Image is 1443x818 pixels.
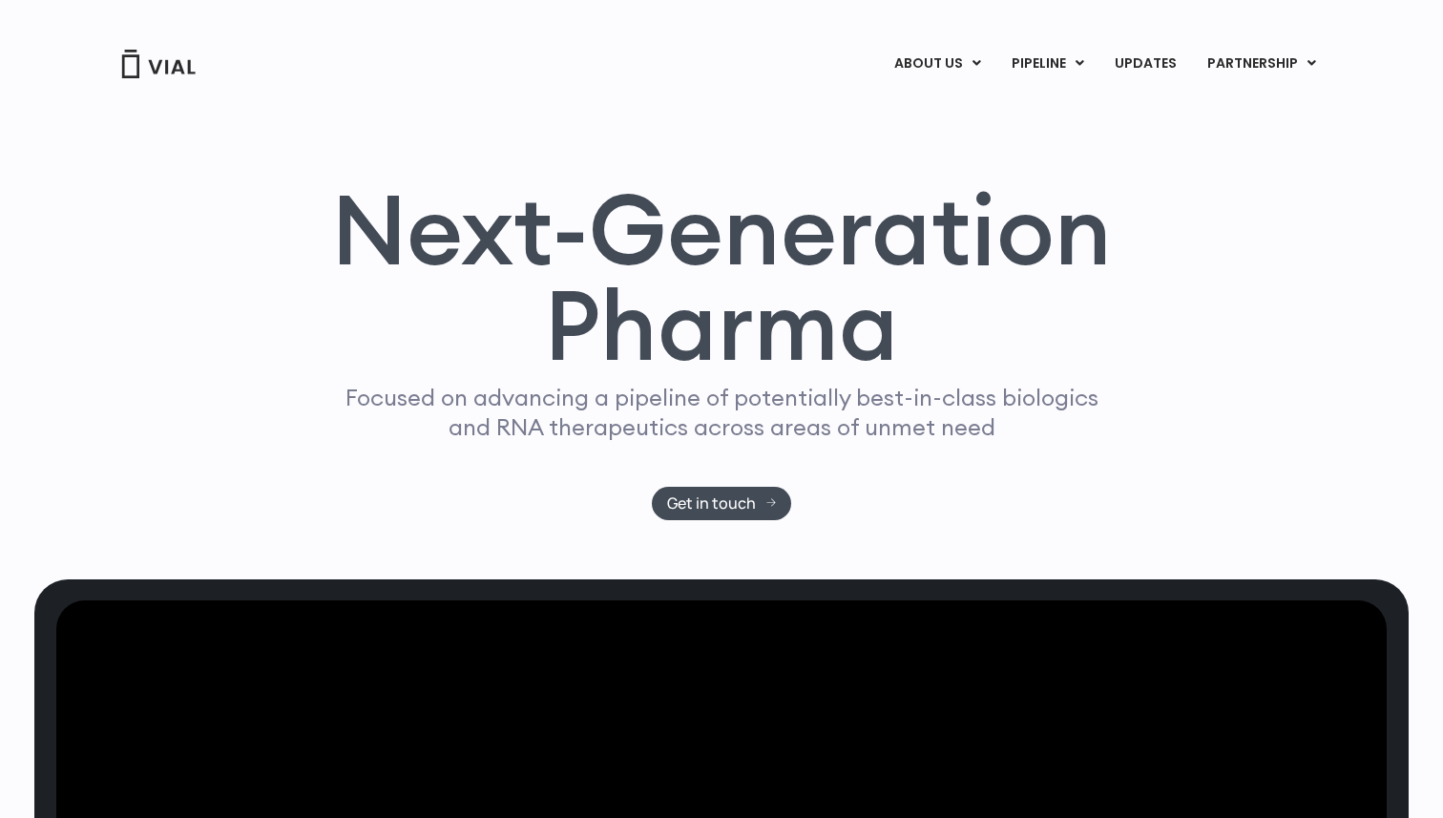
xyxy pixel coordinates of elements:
span: Get in touch [667,496,756,511]
p: Focused on advancing a pipeline of potentially best-in-class biologics and RNA therapeutics acros... [337,383,1106,442]
h1: Next-Generation Pharma [308,181,1135,374]
a: UPDATES [1099,48,1191,80]
a: PARTNERSHIPMenu Toggle [1192,48,1331,80]
a: Get in touch [652,487,792,520]
img: Vial Logo [120,50,197,78]
a: PIPELINEMenu Toggle [996,48,1098,80]
a: ABOUT USMenu Toggle [879,48,995,80]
